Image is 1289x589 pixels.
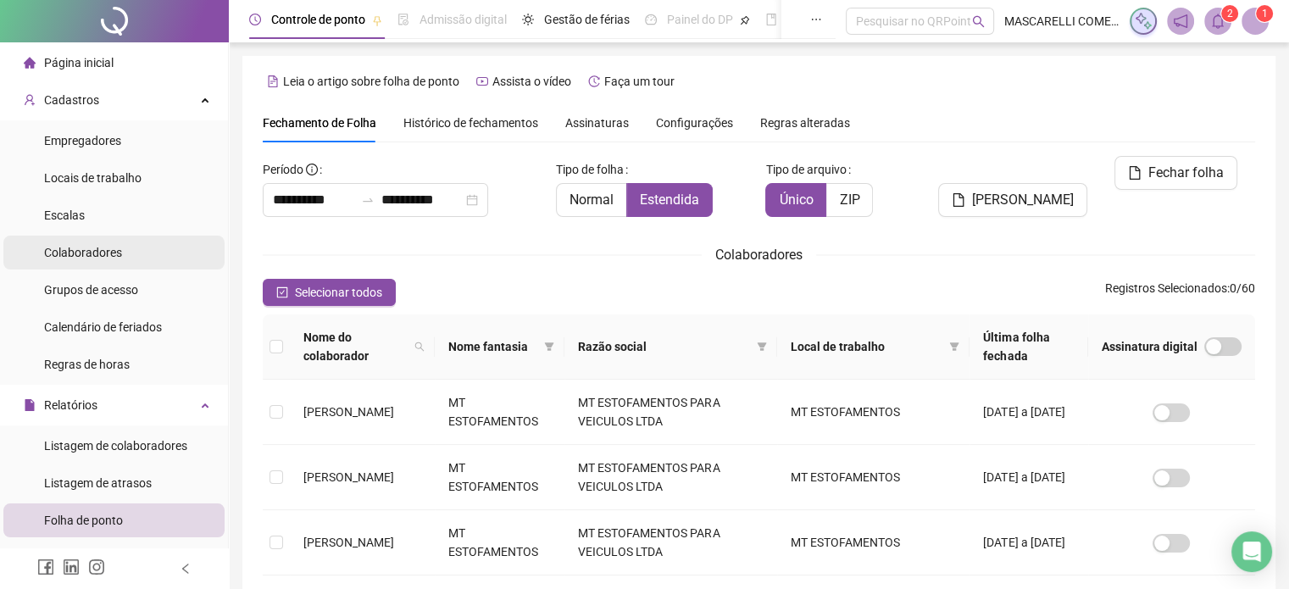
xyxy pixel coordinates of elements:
[777,380,970,445] td: MT ESTOFAMENTOS
[44,320,162,334] span: Calendário de feriados
[24,57,36,69] span: home
[765,160,846,179] span: Tipo de arquivo
[263,116,376,130] span: Fechamento de Folha
[271,13,365,26] span: Controle de ponto
[303,405,394,419] span: [PERSON_NAME]
[564,510,777,575] td: MT ESTOFAMENTOS PARA VEICULOS LTDA
[970,445,1088,510] td: [DATE] a [DATE]
[522,14,534,25] span: sun
[578,337,750,356] span: Razão social
[757,342,767,352] span: filter
[667,13,733,26] span: Painel do DP
[970,380,1088,445] td: [DATE] a [DATE]
[1105,279,1255,306] span: : 0 / 60
[411,325,428,369] span: search
[972,15,985,28] span: search
[760,117,850,129] span: Regras alteradas
[263,279,396,306] button: Selecionar todos
[435,380,565,445] td: MT ESTOFAMENTOS
[44,514,123,527] span: Folha de ponto
[44,398,97,412] span: Relatórios
[588,75,600,87] span: history
[791,337,942,356] span: Local de trabalho
[44,171,142,185] span: Locais de trabalho
[564,445,777,510] td: MT ESTOFAMENTOS PARA VEICULOS LTDA
[753,334,770,359] span: filter
[779,192,813,208] span: Único
[397,14,409,25] span: file-done
[63,558,80,575] span: linkedin
[544,342,554,352] span: filter
[656,117,733,129] span: Configurações
[777,445,970,510] td: MT ESTOFAMENTOS
[1004,12,1120,31] span: MASCARELLI COMERCIO DE COUROS
[44,358,130,371] span: Regras de horas
[44,246,122,259] span: Colaboradores
[44,283,138,297] span: Grupos de acesso
[740,15,750,25] span: pushpin
[361,193,375,207] span: to
[435,445,565,510] td: MT ESTOFAMENTOS
[952,193,965,207] span: file
[403,116,538,130] span: Histórico de fechamentos
[1256,5,1273,22] sup: Atualize o seu contato no menu Meus Dados
[1221,5,1238,22] sup: 2
[249,14,261,25] span: clock-circle
[970,510,1088,575] td: [DATE] a [DATE]
[44,134,121,147] span: Empregadores
[37,558,54,575] span: facebook
[810,14,822,25] span: ellipsis
[640,192,699,208] span: Estendida
[1102,337,1197,356] span: Assinatura digital
[414,342,425,352] span: search
[306,164,318,175] span: info-circle
[564,380,777,445] td: MT ESTOFAMENTOS PARA VEICULOS LTDA
[44,439,187,453] span: Listagem de colaboradores
[303,536,394,549] span: [PERSON_NAME]
[1148,163,1224,183] span: Fechar folha
[283,75,459,88] span: Leia o artigo sobre folha de ponto
[44,208,85,222] span: Escalas
[1128,166,1142,180] span: file
[267,75,279,87] span: file-text
[1262,8,1268,19] span: 1
[938,183,1087,217] button: [PERSON_NAME]
[372,15,382,25] span: pushpin
[1114,156,1237,190] button: Fechar folha
[1105,281,1227,295] span: Registros Selecionados
[972,190,1074,210] span: [PERSON_NAME]
[1227,8,1233,19] span: 2
[777,510,970,575] td: MT ESTOFAMENTOS
[448,337,538,356] span: Nome fantasia
[1173,14,1188,29] span: notification
[645,14,657,25] span: dashboard
[263,163,303,176] span: Período
[24,399,36,411] span: file
[565,117,629,129] span: Assinaturas
[419,13,507,26] span: Admissão digital
[715,247,803,263] span: Colaboradores
[569,192,614,208] span: Normal
[541,334,558,359] span: filter
[1134,12,1153,31] img: sparkle-icon.fc2bf0ac1784a2077858766a79e2daf3.svg
[556,160,624,179] span: Tipo de folha
[765,14,777,25] span: book
[180,563,192,575] span: left
[435,510,565,575] td: MT ESTOFAMENTOS
[303,470,394,484] span: [PERSON_NAME]
[24,94,36,106] span: user-add
[44,56,114,69] span: Página inicial
[44,93,99,107] span: Cadastros
[970,314,1088,380] th: Última folha fechada
[949,342,959,352] span: filter
[544,13,630,26] span: Gestão de férias
[303,328,408,365] span: Nome do colaborador
[44,476,152,490] span: Listagem de atrasos
[88,558,105,575] span: instagram
[361,193,375,207] span: swap-right
[604,75,675,88] span: Faça um tour
[476,75,488,87] span: youtube
[946,334,963,359] span: filter
[492,75,571,88] span: Assista o vídeo
[1210,14,1225,29] span: bell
